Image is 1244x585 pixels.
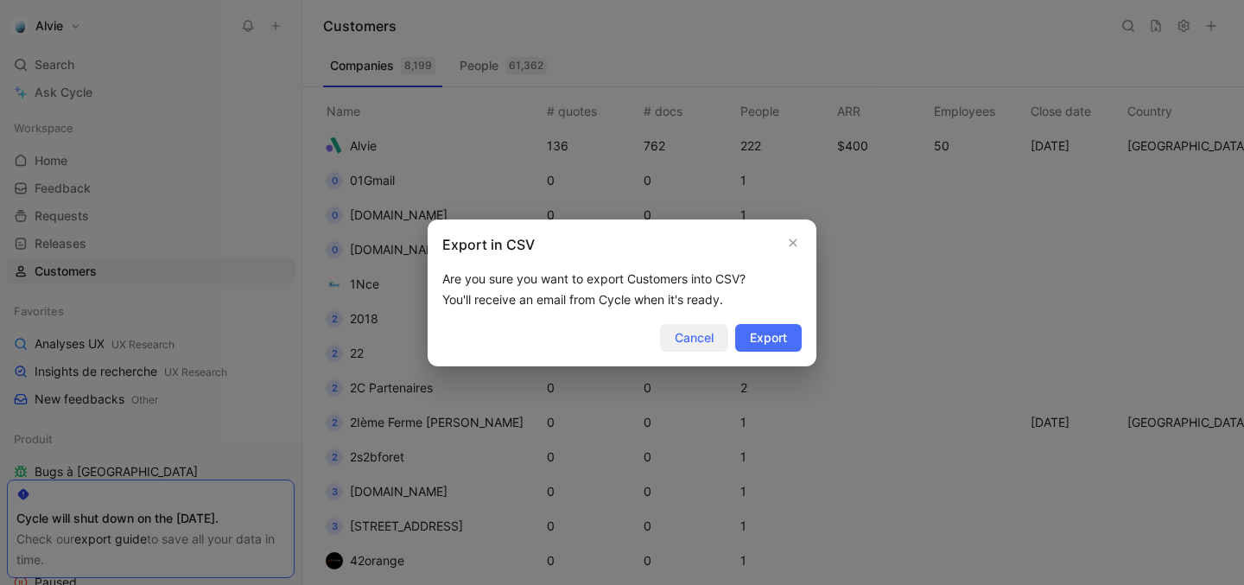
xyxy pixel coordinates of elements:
div: Are you sure you want to export Customers into CSV? You'll receive an email from Cycle when it's ... [442,269,802,310]
span: Cancel [675,327,714,348]
button: Cancel [660,324,728,352]
h2: Export in CSV [442,234,535,255]
button: Export [735,324,802,352]
span: Export [750,327,787,348]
